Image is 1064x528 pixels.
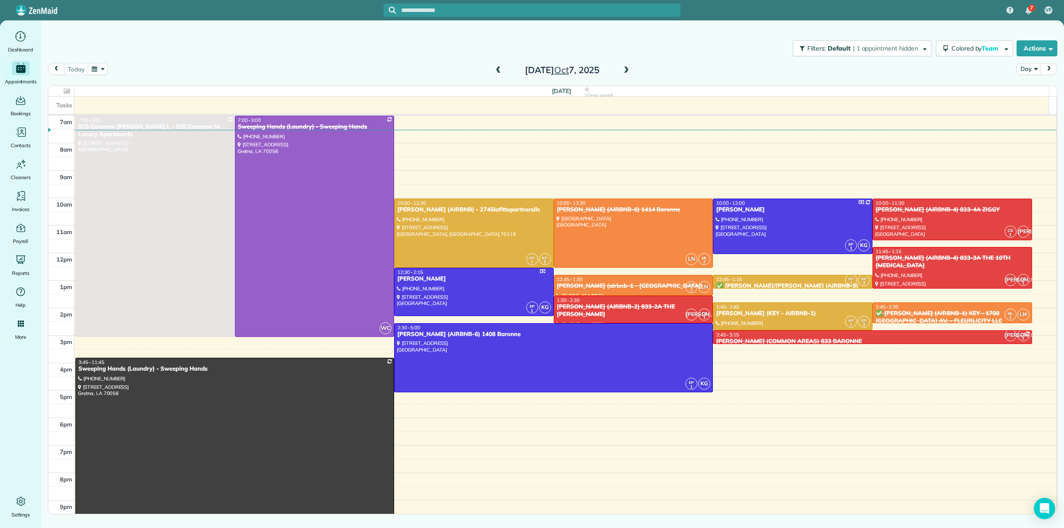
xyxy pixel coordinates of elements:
span: 1:45 - 2:45 [716,304,739,310]
small: 2 [1005,313,1016,322]
span: ML [689,283,694,288]
div: [PERSON_NAME] [397,275,551,283]
span: 12pm [56,256,72,263]
span: Dashboard [8,45,33,54]
span: Bookings [11,109,31,118]
a: Dashboard [4,29,38,54]
small: 2 [686,286,697,294]
button: next [1041,63,1057,75]
span: 3pm [60,338,72,345]
small: 3 [540,258,551,266]
span: 7am [60,118,72,125]
span: KG [698,378,710,390]
a: Appointments [4,61,38,86]
a: Filters: Default | 1 appointment hidden [788,40,931,56]
div: 7 unread notifications [1019,1,1038,20]
small: 1 [686,383,697,391]
span: | 1 appointment hidden [853,44,918,52]
span: WC [379,322,391,334]
a: Contacts [4,125,38,150]
small: 1 [527,258,538,266]
span: [PERSON_NAME] [1017,226,1029,238]
span: 3:45 - 11:45 [78,359,104,365]
span: ML [1008,311,1013,316]
span: 7pm [60,448,72,455]
span: KP [529,255,535,260]
span: ML [702,255,707,260]
small: 1 [845,244,857,253]
button: Actions [1017,40,1057,56]
span: KG [539,301,551,313]
span: 9am [60,173,72,180]
span: KG [858,239,870,251]
span: 2pm [60,311,72,318]
span: 10:00 - 11:30 [876,200,904,206]
div: [PERSON_NAME] (AIRBNB-4) 833-4A ZIGGY [875,206,1029,214]
span: 9pm [60,503,72,510]
small: 1 [845,321,857,329]
span: Appointments [5,77,37,86]
span: 11am [56,228,72,235]
span: KP [861,318,867,323]
small: 2 [699,258,710,266]
div: [PERSON_NAME] [716,206,870,214]
span: EP [849,242,853,246]
h2: [DATE] 7, 2025 [507,65,618,75]
a: Reports [4,253,38,278]
div: Open Intercom Messenger [1034,498,1055,519]
span: More [15,332,26,341]
div: ✅ [PERSON_NAME] (AIRBNB-1) KEY - 1708 [GEOGRAPHIC_DATA] AV. - FLEURLICITY LLC [875,310,1029,325]
span: EP [530,304,535,309]
small: 3 [858,321,869,329]
div: [PERSON_NAME] (AIRBNB-6) 1408 Baronne [397,331,710,338]
button: Focus search [383,7,396,14]
div: [PERSON_NAME] (COMMON AREAS) 833 BARONNE [716,338,1029,345]
span: Tasks [56,102,72,109]
div: [PERSON_NAME] (airbnb-1 - [GEOGRAPHIC_DATA]) [556,282,711,290]
span: 8pm [60,476,72,483]
span: [DATE] [552,87,571,94]
span: 8am [60,146,72,153]
span: Team [982,44,1000,52]
a: Settings [4,494,38,519]
span: 12:45 - 1:30 [557,276,583,282]
span: 7:00 - 3:00 [238,117,261,123]
span: LN [1017,309,1029,321]
small: 3 [858,279,869,287]
span: 2:45 - 3:15 [716,332,739,338]
span: KP [861,276,867,281]
span: CG [702,311,707,316]
span: 6pm [60,421,72,428]
div: [PERSON_NAME] (AIRBNB-2) 833-2A THE [PERSON_NAME] [556,303,711,318]
button: today [64,63,88,75]
small: 1 [699,313,710,322]
span: 4pm [60,366,72,373]
span: 2:30 - 5:00 [397,325,420,331]
span: 1:45 - 2:30 [876,304,899,310]
small: 1 [1005,231,1016,239]
span: KP [849,276,854,281]
span: Cleaners [11,173,31,182]
div: 925 Common [PERSON_NAME] L - 925 Common St Luxury Apartments [78,123,232,138]
span: EP [689,380,694,385]
span: 7:00 - 3:00 [78,117,102,123]
span: CG [1021,276,1026,281]
a: Bookings [4,93,38,118]
span: 12:45 - 1:15 [716,276,742,282]
div: Sweeping Hands (Laundry) - Sweeping Hands [78,365,391,373]
span: Colored by [951,44,1001,52]
a: Help [4,285,38,309]
span: 7 [1030,4,1033,12]
small: 1 [1018,334,1029,343]
span: CG [1008,228,1013,233]
span: KP [849,318,854,323]
span: 10:00 - 12:30 [557,200,586,206]
span: Invoices [12,205,30,214]
span: LN [698,281,710,293]
div: [PERSON_NAME] (AIRBNB) - 2745lafittepartnersllc [397,206,551,214]
svg: Focus search [389,7,396,14]
span: 11:45 - 1:15 [876,248,901,254]
span: Payroll [13,237,29,246]
small: 1 [527,307,538,315]
button: Colored byTeam [936,40,1013,56]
